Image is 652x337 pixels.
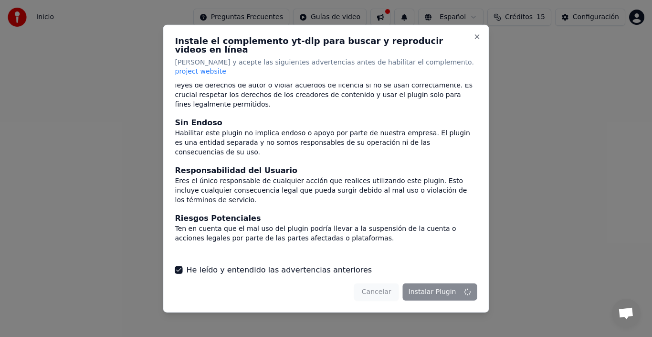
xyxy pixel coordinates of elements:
h2: Instale el complemento yt-dlp para buscar y reproducir videos en línea [175,36,477,54]
div: Ten en cuenta que el mal uso del plugin podría llevar a la suspensión de la cuenta o acciones leg... [175,224,477,243]
div: Responsabilidad del Usuario [175,165,477,176]
div: Sin Endoso [175,117,477,129]
div: Este plugin puede permitir acciones (como descargar contenido) que podrían infringir las leyes de... [175,71,477,109]
label: He leído y entendido las advertencias anteriores [187,264,372,276]
div: Habilitar este plugin no implica endoso o apoyo por parte de nuestra empresa. El plugin es una en... [175,129,477,157]
div: Riesgos Potenciales [175,213,477,224]
span: project website [175,67,226,75]
div: Eres el único responsable de cualquier acción que realices utilizando este plugin. Esto incluye c... [175,176,477,205]
div: Consentimiento Informado [175,251,477,262]
p: [PERSON_NAME] y acepte las siguientes advertencias antes de habilitar el complemento. [175,57,477,76]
